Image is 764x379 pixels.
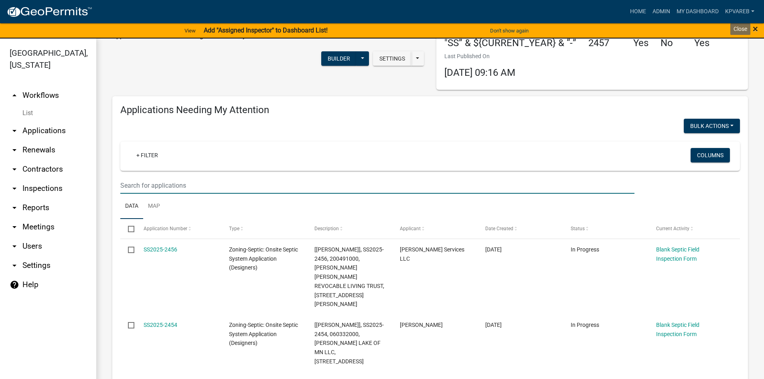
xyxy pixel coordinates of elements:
i: arrow_drop_down [10,203,19,213]
span: Zoning-Septic: Onsite Septic System Application (Designers) [229,322,298,347]
span: Date Created [485,226,513,231]
i: arrow_drop_down [10,222,19,232]
a: SS2025-2454 [144,322,177,328]
a: SS2025-2456 [144,246,177,253]
a: My Dashboard [673,4,722,19]
span: 08/14/2025 [485,246,502,253]
h4: 2457 [588,37,621,49]
div: Close [730,23,750,35]
datatable-header-cell: Application Number [136,219,221,238]
datatable-header-cell: Current Activity [648,219,734,238]
span: [DATE] 09:16 AM [444,67,515,78]
a: Data [120,194,143,219]
h4: Yes [694,37,714,49]
datatable-header-cell: Status [563,219,648,238]
span: In Progress [571,322,599,328]
i: arrow_drop_down [10,145,19,155]
button: Settings [373,51,411,66]
a: Blank Septic Field Inspection Form [656,246,699,262]
a: Admin [649,4,673,19]
h4: Applications Needing My Attention [120,104,740,116]
button: Columns [691,148,730,162]
datatable-header-cell: Select [120,219,136,238]
datatable-header-cell: Description [307,219,392,238]
button: Close [753,24,758,34]
h4: No [661,37,682,49]
input: Search for applications [120,177,634,194]
i: arrow_drop_down [10,184,19,193]
datatable-header-cell: Type [221,219,306,238]
button: Don't show again [487,24,532,37]
a: Map [143,194,165,219]
span: Type [229,226,239,231]
span: Description [314,226,339,231]
i: help [10,280,19,290]
a: View [181,24,199,37]
span: Timothy D Smith [400,322,443,328]
button: Builder [321,51,357,66]
h4: Yes [633,37,648,49]
span: 08/13/2025 [485,322,502,328]
span: Zoning-Septic: Onsite Septic System Application (Designers) [229,246,298,271]
a: kpvareb [722,4,758,19]
span: JenCo Services LLC [400,246,464,262]
a: Home [627,4,649,19]
h4: "SS” & ${CURRENT_YEAR} & “-” [444,37,576,49]
span: Current Activity [656,226,689,231]
span: [Jeff Rusness], SS2025-2456, 200491000, JULIA ANN MILLER REVOCABLE LIVING TRUST, 39003 DORA LEE RD [314,246,384,308]
i: arrow_drop_down [10,164,19,174]
a: Blank Septic Field Inspection Form [656,322,699,337]
i: arrow_drop_down [10,126,19,136]
button: Bulk Actions [684,119,740,133]
datatable-header-cell: Applicant [392,219,478,238]
strong: Add "Assigned Inspector" to Dashboard List! [204,26,328,34]
span: Application Number [144,226,187,231]
i: arrow_drop_down [10,261,19,270]
datatable-header-cell: Date Created [478,219,563,238]
span: In Progress [571,246,599,253]
span: × [753,23,758,34]
p: Last Published On [444,52,515,61]
a: + Filter [130,148,164,162]
i: arrow_drop_down [10,241,19,251]
i: arrow_drop_up [10,91,19,100]
span: Applicant [400,226,421,231]
span: Status [571,226,585,231]
span: [Jeff Rusness], SS2025-2454, 060332000, SKAFF LAKE OF MN LLC, 14027 ROLLING ACRES DR [314,322,384,365]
